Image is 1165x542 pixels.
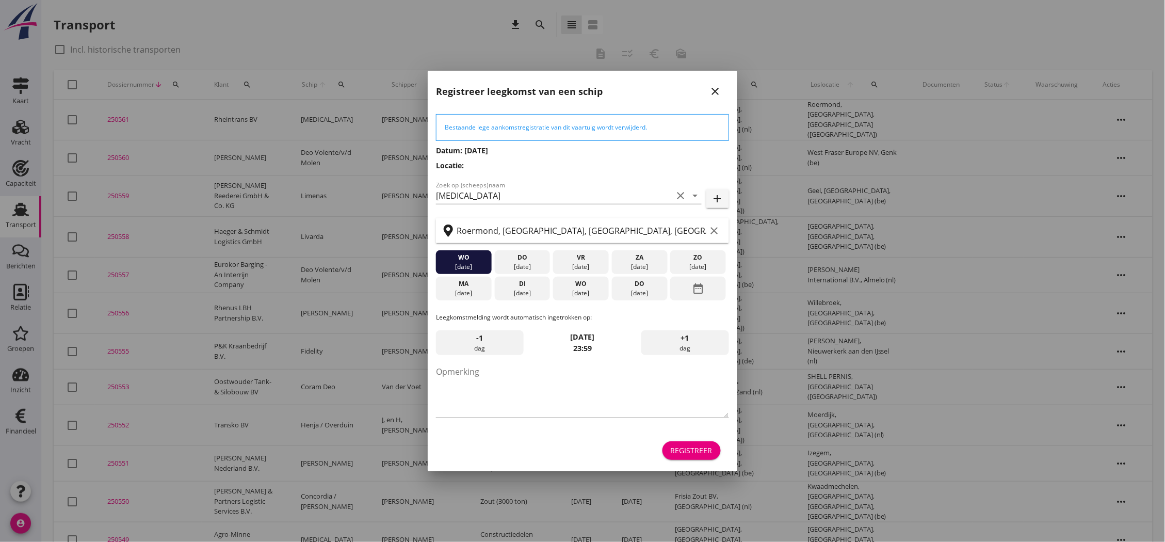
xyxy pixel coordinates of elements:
h3: Locatie: [436,160,729,171]
span: +1 [681,332,689,344]
div: [DATE] [556,289,606,298]
div: [DATE] [439,262,489,272]
button: Registreer [662,441,721,460]
div: [DATE] [497,262,547,272]
textarea: Opmerking [436,363,729,418]
div: ma [439,279,489,289]
div: [DATE] [439,289,489,298]
div: [DATE] [497,289,547,298]
div: do [497,253,547,262]
p: Leegkomstmelding wordt automatisch ingetrokken op: [436,313,729,322]
h2: Registreer leegkomst van een schip [436,85,603,99]
i: clear [675,189,687,202]
i: arrow_drop_down [689,189,702,202]
span: -1 [477,332,483,344]
div: [DATE] [614,289,665,298]
div: do [614,279,665,289]
div: zo [673,253,723,262]
div: Registreer [671,445,713,456]
div: vr [556,253,606,262]
div: [DATE] [673,262,723,272]
i: close [709,85,722,98]
div: wo [556,279,606,289]
div: wo [439,253,489,262]
input: Zoek op terminal of plaats [457,222,706,239]
div: di [497,279,547,289]
strong: [DATE] [571,332,595,342]
div: dag [641,330,729,355]
i: date_range [692,279,704,298]
i: clear [708,225,721,237]
strong: 23:59 [573,343,592,353]
i: add [711,193,724,205]
div: za [614,253,665,262]
h3: Datum: [DATE] [436,145,729,156]
div: [DATE] [556,262,606,272]
div: dag [436,330,524,355]
div: [DATE] [614,262,665,272]
input: Zoek op (scheeps)naam [436,187,673,204]
div: Bestaande lege aankomstregistratie van dit vaartuig wordt verwijderd. [445,123,720,132]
